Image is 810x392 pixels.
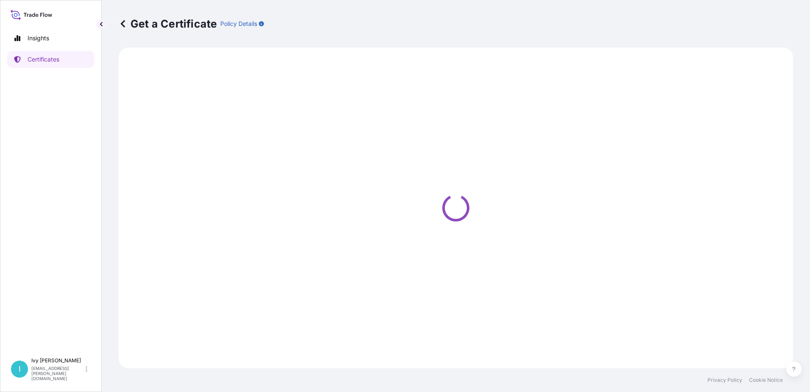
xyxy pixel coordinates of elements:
p: Insights [28,34,49,42]
p: Get a Certificate [119,17,217,31]
p: Ivy [PERSON_NAME] [31,357,84,364]
p: Policy Details [220,20,257,28]
a: Certificates [7,51,94,68]
p: Certificates [28,55,59,64]
a: Cookie Notice [749,377,783,384]
a: Privacy Policy [707,377,742,384]
div: Loading [124,53,788,363]
a: Insights [7,30,94,47]
span: I [19,365,21,373]
p: [EMAIL_ADDRESS][PERSON_NAME][DOMAIN_NAME] [31,366,84,381]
